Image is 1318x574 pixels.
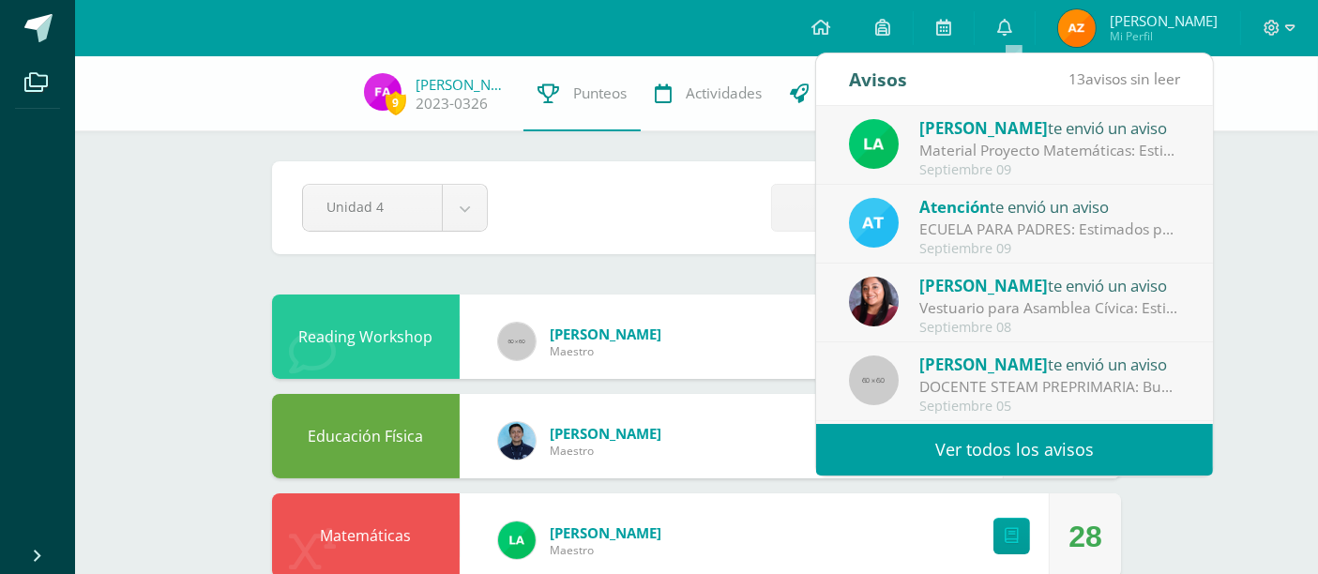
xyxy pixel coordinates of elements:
span: 9 [386,91,406,114]
span: [PERSON_NAME] [919,117,1048,139]
span: avisos sin leer [1068,68,1180,89]
a: [PERSON_NAME] [550,523,661,542]
div: Avisos [849,53,907,105]
span: Atención [919,196,990,218]
div: Educación Física [272,394,460,478]
div: Vestuario para Asamblea Cívica: Estimados papis: Adjunto imagen con la descripción del vestuario ... [919,297,1180,319]
span: Actividades [686,83,762,103]
a: [PERSON_NAME] [550,424,661,443]
span: [PERSON_NAME] [919,275,1048,296]
span: [PERSON_NAME] [1110,11,1218,30]
span: Maestro [550,443,661,459]
div: ECUELA PARA PADRES: Estimados padres de familia. Les compartimos información sobre nuestra escuel... [919,219,1180,240]
img: 9fc725f787f6a993fc92a288b7a8b70c.png [849,198,899,248]
div: Reading Workshop [272,295,460,379]
a: Actividades [641,56,776,131]
img: 60x60 [849,355,899,405]
img: 5f31f3d2da0d8e12ced4c0d19d963cfa.png [849,277,899,326]
img: 15a6e49994c9e940e0b0f1c9b766f61e.png [364,73,401,111]
a: Unidad 4 [303,185,487,231]
div: te envió un aviso [919,194,1180,219]
span: Maestro [550,343,661,359]
div: DOCENTE STEAM PREPRIMARIA: Buenos días familias de preprimaria Es un gusto saludarles por este me... [919,376,1180,398]
a: [PERSON_NAME] [550,325,661,343]
div: Septiembre 08 [919,320,1180,336]
a: [PERSON_NAME] [416,75,509,94]
span: Punteos [573,83,627,103]
img: d82ac3c12ed4879cc7ed5a41dc400164.png [1058,9,1096,47]
a: Ver todos los avisos [816,424,1213,476]
img: 23ebc151efb5178ba50558fdeb86cd78.png [849,119,899,169]
div: Septiembre 09 [919,241,1180,257]
img: 422b361062f1f40c96a2214a2681f0ab.png [498,422,536,460]
div: te envió un aviso [919,352,1180,376]
span: Mi Perfil [1110,28,1218,44]
a: Punteos [523,56,641,131]
span: Unidad 4 [326,185,418,229]
div: Material Proyecto Matemáticas: Estimados padres de familia: Reciban un cordial saludo. Deseo info... [919,140,1180,161]
a: 2023-0326 [416,94,488,113]
span: Maestro [550,542,661,558]
img: 23ebc151efb5178ba50558fdeb86cd78.png [498,521,536,559]
span: [PERSON_NAME] [919,354,1048,375]
div: te envió un aviso [919,273,1180,297]
span: 13 [1068,68,1085,89]
div: Septiembre 09 [919,162,1180,178]
div: Septiembre 05 [919,399,1180,415]
a: Trayectoria [776,56,912,131]
img: 60x60 [498,323,536,360]
div: te envió un aviso [919,115,1180,140]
